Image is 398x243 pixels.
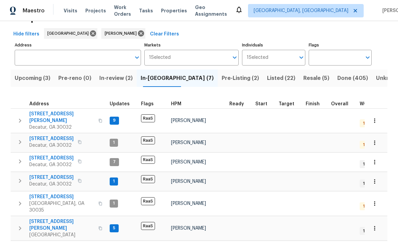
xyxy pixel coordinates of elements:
button: Open [297,53,306,62]
span: [GEOGRAPHIC_DATA] [47,30,91,37]
span: Pre-Listing (2) [222,74,259,83]
div: Actual renovation start date [255,102,273,106]
div: [GEOGRAPHIC_DATA] [44,28,97,39]
span: Decatur, GA 30032 [29,181,74,188]
span: Done (405) [337,74,368,83]
span: Finish [306,102,320,106]
span: 1 Selected [247,55,268,60]
span: RaaS [141,197,155,205]
label: Address [15,43,141,47]
span: Decatur, GA 30032 [29,142,74,149]
button: Open [132,53,142,62]
span: Decatur, GA 30032 [29,161,74,168]
span: 1 WIP [360,181,375,187]
span: [PERSON_NAME] [171,160,206,164]
span: RaaS [141,222,155,230]
span: [GEOGRAPHIC_DATA] [29,232,94,238]
span: [PERSON_NAME] [171,179,206,184]
span: RaaS [141,156,155,164]
div: Projected renovation finish date [306,102,326,106]
div: Days past target finish date [331,102,354,106]
span: Maestro [23,7,45,14]
button: Open [363,53,372,62]
span: Listed (22) [267,74,295,83]
span: [GEOGRAPHIC_DATA], GA 30035 [29,200,94,214]
span: Overall [331,102,348,106]
span: Visits [64,7,77,14]
span: [PERSON_NAME] [171,118,206,123]
span: 1 [110,178,117,184]
span: [STREET_ADDRESS] [29,194,94,200]
span: Projects [85,7,106,14]
div: Target renovation project end date [279,102,300,106]
span: Work Orders [114,4,131,17]
span: In-review (2) [99,74,133,83]
span: WO Completion [360,102,396,106]
span: In-[GEOGRAPHIC_DATA] (7) [141,74,214,83]
span: Updates [110,102,130,106]
span: Address [29,102,49,106]
span: Hide filters [13,30,39,38]
span: RaaS [141,175,155,183]
span: 1 QC [360,121,375,126]
span: [STREET_ADDRESS] [29,155,74,161]
span: Ready [229,102,244,106]
span: Clear Filters [150,30,179,38]
span: [PERSON_NAME] [171,140,206,145]
span: Flags [141,102,154,106]
button: Hide filters [11,28,42,40]
span: [PERSON_NAME] [105,30,139,37]
span: Resale (5) [303,74,329,83]
div: [PERSON_NAME] [101,28,145,39]
span: Decatur, GA 30032 [29,124,94,131]
span: [STREET_ADDRESS][PERSON_NAME] [29,218,94,232]
span: 9 [110,118,118,123]
span: HPM [171,102,181,106]
span: [STREET_ADDRESS][PERSON_NAME] [29,111,94,124]
label: Markets [144,43,239,47]
span: Geo Assignments [195,4,227,17]
span: Target [279,102,294,106]
button: Clear Filters [147,28,182,40]
span: 1 WIP [360,161,375,167]
span: Tasks [139,8,153,13]
span: 1 QC [360,142,375,148]
span: Properties [161,7,187,14]
span: RaaS [141,136,155,144]
span: [STREET_ADDRESS] [29,135,74,142]
label: Individuals [242,43,305,47]
span: Pre-reno (0) [58,74,91,83]
span: 1 [110,201,117,206]
label: Flags [309,43,372,47]
span: 7 [110,159,118,165]
span: [GEOGRAPHIC_DATA], [GEOGRAPHIC_DATA] [254,7,348,14]
span: 1 WIP [360,228,375,234]
span: [STREET_ADDRESS] [29,174,74,181]
span: 1 [110,140,117,145]
span: [PERSON_NAME] [171,226,206,231]
span: Upcoming (3) [15,74,50,83]
span: RaaS [141,114,155,122]
button: Open [230,53,239,62]
span: Start [255,102,267,106]
span: 5 [110,225,118,231]
span: 1 Selected [149,55,171,60]
div: Earliest renovation start date (first business day after COE or Checkout) [229,102,250,106]
span: 1 QC [360,204,375,209]
span: [PERSON_NAME] [171,201,206,206]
